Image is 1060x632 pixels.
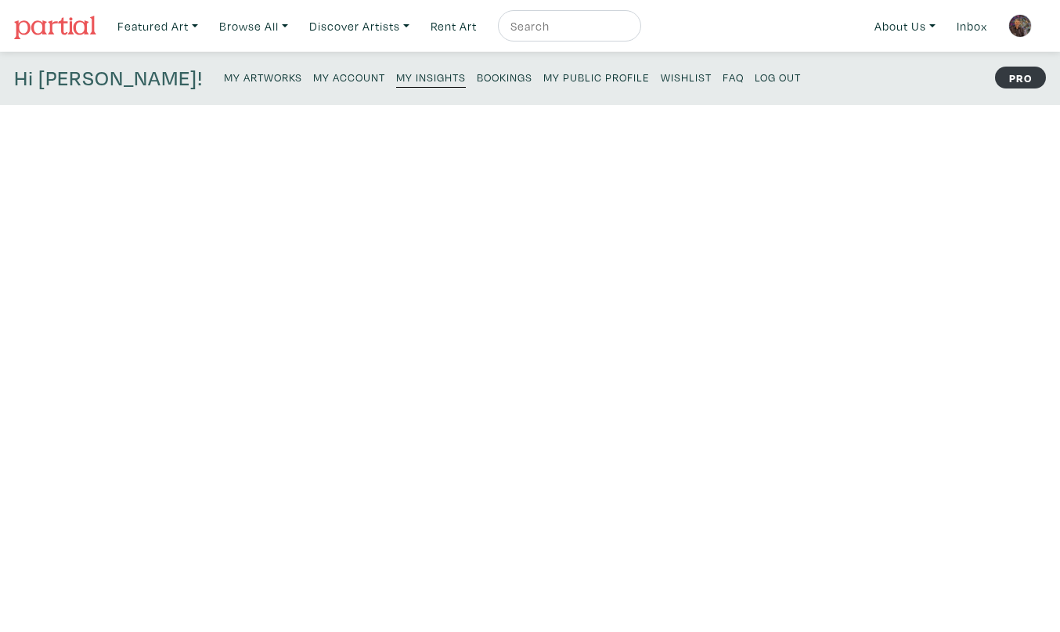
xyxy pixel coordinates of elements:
[755,70,801,85] small: Log Out
[224,66,302,87] a: My Artworks
[110,10,205,42] a: Featured Art
[424,10,484,42] a: Rent Art
[14,66,203,91] h4: Hi [PERSON_NAME]!
[509,16,626,36] input: Search
[396,66,466,88] a: My Insights
[543,66,650,87] a: My Public Profile
[1008,14,1032,38] img: phpThumb.php
[995,67,1046,88] strong: PRO
[302,10,416,42] a: Discover Artists
[313,70,385,85] small: My Account
[224,70,302,85] small: My Artworks
[755,66,801,87] a: Log Out
[661,70,712,85] small: Wishlist
[543,70,650,85] small: My Public Profile
[396,70,466,85] small: My Insights
[661,66,712,87] a: Wishlist
[950,10,994,42] a: Inbox
[313,66,385,87] a: My Account
[212,10,295,42] a: Browse All
[723,70,744,85] small: FAQ
[723,66,744,87] a: FAQ
[477,66,532,87] a: Bookings
[867,10,943,42] a: About Us
[477,70,532,85] small: Bookings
